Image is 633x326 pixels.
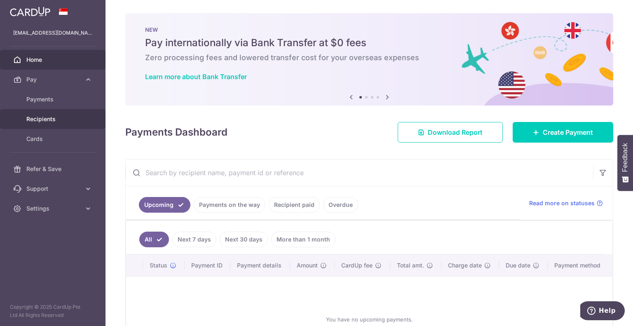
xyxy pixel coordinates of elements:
[513,122,613,143] a: Create Payment
[543,127,593,137] span: Create Payment
[26,165,81,173] span: Refer & Save
[185,255,231,276] th: Payment ID
[617,135,633,191] button: Feedback - Show survey
[26,135,81,143] span: Cards
[10,7,50,16] img: CardUp
[26,204,81,213] span: Settings
[145,26,593,33] p: NEW
[271,232,335,247] a: More than 1 month
[269,197,320,213] a: Recipient paid
[13,29,92,37] p: [EMAIL_ADDRESS][DOMAIN_NAME]
[548,255,612,276] th: Payment method
[26,56,81,64] span: Home
[621,143,629,172] span: Feedback
[26,95,81,103] span: Payments
[297,261,318,270] span: Amount
[323,197,358,213] a: Overdue
[139,232,169,247] a: All
[145,36,593,49] h5: Pay internationally via Bank Transfer at $0 fees
[506,261,530,270] span: Due date
[397,261,424,270] span: Total amt.
[220,232,268,247] a: Next 30 days
[145,53,593,63] h6: Zero processing fees and lowered transfer cost for your overseas expenses
[139,197,190,213] a: Upcoming
[341,261,373,270] span: CardUp fee
[172,232,216,247] a: Next 7 days
[125,125,227,140] h4: Payments Dashboard
[398,122,503,143] a: Download Report
[580,301,625,322] iframe: Opens a widget where you can find more information
[448,261,482,270] span: Charge date
[26,75,81,84] span: Pay
[529,199,603,207] a: Read more on statuses
[150,261,167,270] span: Status
[125,13,613,106] img: Bank transfer banner
[194,197,265,213] a: Payments on the way
[529,199,595,207] span: Read more on statuses
[428,127,483,137] span: Download Report
[26,115,81,123] span: Recipients
[126,159,593,186] input: Search by recipient name, payment id or reference
[230,255,290,276] th: Payment details
[26,185,81,193] span: Support
[145,73,247,81] a: Learn more about Bank Transfer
